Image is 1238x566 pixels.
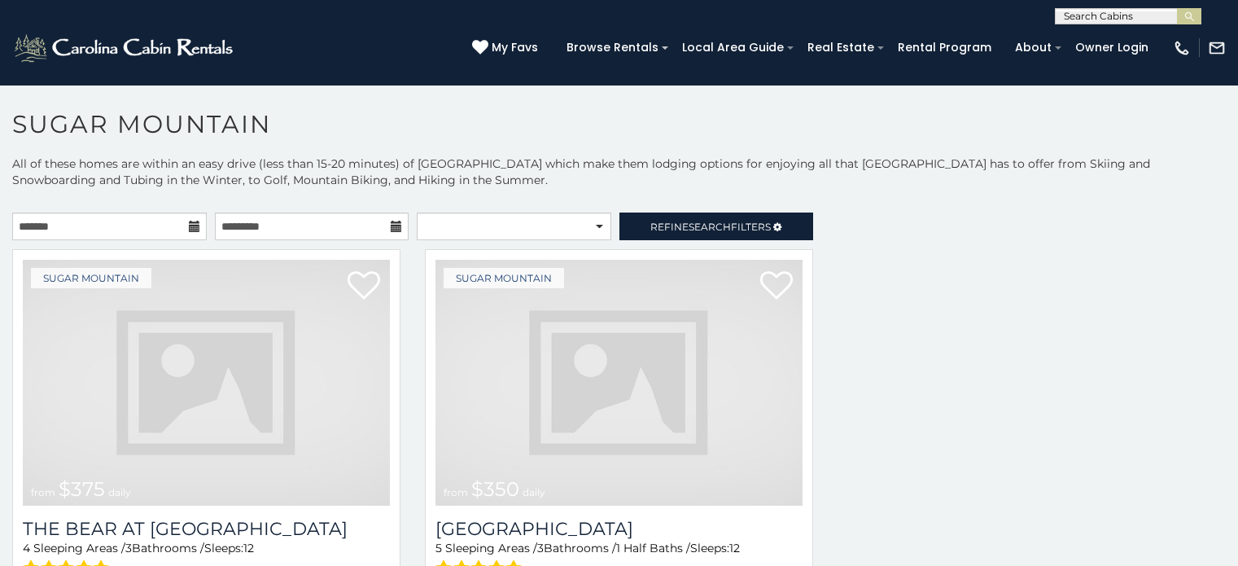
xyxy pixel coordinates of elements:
span: 12 [729,541,740,555]
span: daily [523,486,545,498]
a: Owner Login [1067,35,1157,60]
img: White-1-2.png [12,32,238,64]
span: Refine Filters [650,221,771,233]
img: dummy-image.jpg [23,260,390,506]
a: from $350 daily [435,260,803,506]
a: Sugar Mountain [444,268,564,288]
h3: The Bear At Sugar Mountain [23,518,390,540]
span: My Favs [492,39,538,56]
img: mail-regular-white.png [1208,39,1226,57]
a: [GEOGRAPHIC_DATA] [435,518,803,540]
span: 12 [243,541,254,555]
a: from $375 daily [23,260,390,506]
a: Add to favorites [348,270,380,304]
a: About [1007,35,1060,60]
span: daily [108,486,131,498]
span: $375 [59,477,105,501]
span: $350 [471,477,519,501]
a: Real Estate [799,35,882,60]
a: Add to favorites [760,270,793,304]
h3: Grouse Moor Lodge [435,518,803,540]
a: Rental Program [890,35,1000,60]
span: 1 Half Baths / [616,541,690,555]
a: The Bear At [GEOGRAPHIC_DATA] [23,518,390,540]
a: My Favs [472,39,542,57]
a: Sugar Mountain [31,268,151,288]
a: Browse Rentals [558,35,667,60]
span: 5 [435,541,442,555]
span: from [31,486,55,498]
a: RefineSearchFilters [619,213,814,240]
span: 3 [125,541,132,555]
span: from [444,486,468,498]
span: Search [689,221,731,233]
span: 3 [537,541,544,555]
img: phone-regular-white.png [1173,39,1191,57]
a: Local Area Guide [674,35,792,60]
span: 4 [23,541,30,555]
img: dummy-image.jpg [435,260,803,506]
